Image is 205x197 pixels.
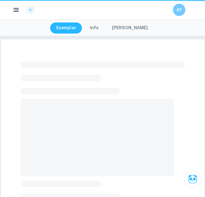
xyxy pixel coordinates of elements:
button: AY [173,4,185,16]
button: Info [84,22,105,34]
button: Ask Clai [184,171,201,188]
button: [PERSON_NAME] [106,22,154,34]
a: Clastify logo [22,5,35,14]
h6: AY [176,6,183,13]
img: Clastify logo [26,5,35,14]
button: Exemplar [50,22,82,34]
